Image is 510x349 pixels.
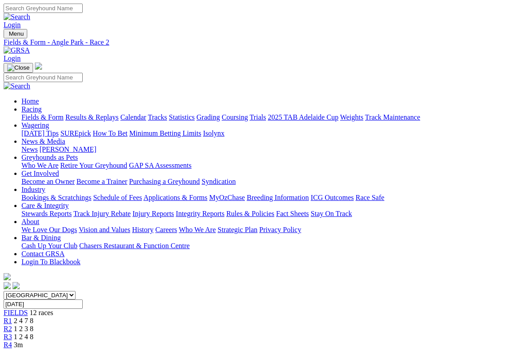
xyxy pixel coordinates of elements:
[202,178,236,185] a: Syndication
[276,210,309,217] a: Fact Sheets
[93,129,128,137] a: How To Bet
[247,194,309,201] a: Breeding Information
[13,282,20,289] img: twitter.svg
[9,30,24,37] span: Menu
[4,333,12,341] a: R3
[21,105,42,113] a: Racing
[21,186,45,193] a: Industry
[21,194,91,201] a: Bookings & Scratchings
[21,194,506,202] div: Industry
[4,21,21,29] a: Login
[179,226,216,233] a: Who We Are
[21,210,72,217] a: Stewards Reports
[35,62,42,70] img: logo-grsa-white.png
[21,113,63,121] a: Fields & Form
[311,210,352,217] a: Stay On Track
[4,4,83,13] input: Search
[21,137,65,145] a: News & Media
[176,210,224,217] a: Integrity Reports
[4,29,27,38] button: Toggle navigation
[4,282,11,289] img: facebook.svg
[93,194,142,201] a: Schedule of Fees
[143,194,207,201] a: Applications & Forms
[132,210,174,217] a: Injury Reports
[21,178,75,185] a: Become an Owner
[4,63,33,73] button: Toggle navigation
[4,273,11,280] img: logo-grsa-white.png
[129,129,201,137] a: Minimum Betting Limits
[21,162,506,170] div: Greyhounds as Pets
[14,317,34,324] span: 2 4 7 8
[197,113,220,121] a: Grading
[268,113,338,121] a: 2025 TAB Adelaide Cup
[21,202,69,209] a: Care & Integrity
[259,226,301,233] a: Privacy Policy
[21,129,506,137] div: Wagering
[222,113,248,121] a: Coursing
[365,113,420,121] a: Track Maintenance
[76,178,127,185] a: Become a Trainer
[4,299,83,309] input: Select date
[79,226,130,233] a: Vision and Values
[340,113,363,121] a: Weights
[209,194,245,201] a: MyOzChase
[4,46,30,54] img: GRSA
[4,82,30,90] img: Search
[203,129,224,137] a: Isolynx
[4,309,28,316] a: FIELDS
[169,113,195,121] a: Statistics
[7,64,30,71] img: Close
[21,242,506,250] div: Bar & Dining
[21,250,64,258] a: Contact GRSA
[21,178,506,186] div: Get Involved
[39,145,96,153] a: [PERSON_NAME]
[355,194,384,201] a: Race Safe
[21,162,59,169] a: Who We Are
[79,242,190,249] a: Chasers Restaurant & Function Centre
[21,226,77,233] a: We Love Our Dogs
[4,317,12,324] a: R1
[129,162,192,169] a: GAP SA Assessments
[21,113,506,121] div: Racing
[129,178,200,185] a: Purchasing a Greyhound
[218,226,257,233] a: Strategic Plan
[21,154,78,161] a: Greyhounds as Pets
[21,145,38,153] a: News
[4,13,30,21] img: Search
[21,218,39,225] a: About
[21,97,39,105] a: Home
[21,170,59,177] a: Get Involved
[21,129,59,137] a: [DATE] Tips
[73,210,131,217] a: Track Injury Rebate
[60,162,127,169] a: Retire Your Greyhound
[21,234,61,241] a: Bar & Dining
[21,121,49,129] a: Wagering
[21,145,506,154] div: News & Media
[4,73,83,82] input: Search
[132,226,153,233] a: History
[148,113,167,121] a: Tracks
[4,54,21,62] a: Login
[60,129,91,137] a: SUREpick
[65,113,118,121] a: Results & Replays
[14,333,34,341] span: 1 2 4 8
[155,226,177,233] a: Careers
[120,113,146,121] a: Calendar
[21,242,77,249] a: Cash Up Your Club
[4,341,12,349] a: R4
[30,309,53,316] span: 12 races
[311,194,354,201] a: ICG Outcomes
[4,325,12,332] a: R2
[4,38,506,46] a: Fields & Form - Angle Park - Race 2
[21,258,80,266] a: Login To Blackbook
[21,226,506,234] div: About
[14,325,34,332] span: 1 2 3 8
[21,210,506,218] div: Care & Integrity
[14,341,23,349] span: 3m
